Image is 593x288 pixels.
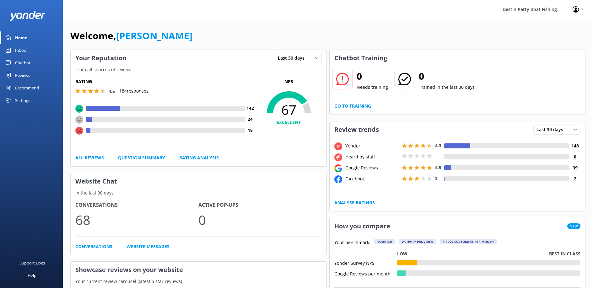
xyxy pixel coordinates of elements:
p: 68 [75,209,198,230]
div: Chatbot [15,56,30,69]
h4: 18 [245,127,256,134]
div: Yonder Survey NPS [334,260,397,265]
h4: Conversations [75,201,198,209]
div: Reviews [15,69,30,82]
h3: How you compare [330,218,395,234]
div: Tourism [374,239,395,244]
div: Help [28,269,36,282]
h3: Your Reputation [71,50,131,66]
p: 0 [198,209,321,230]
p: From all sources of reviews [71,66,326,73]
h3: Chatbot Training [330,50,392,66]
p: Needs training [357,84,388,91]
h4: EXCELLENT [256,119,322,126]
div: Yonder [344,142,400,149]
h4: 142 [245,105,256,112]
a: Website Messages [127,243,170,250]
div: Recommend [15,82,39,94]
h3: Website Chat [71,173,326,189]
div: Settings [15,94,30,107]
div: Home [15,31,27,44]
h4: 148 [569,142,580,149]
img: yonder-white-logo.png [9,11,46,21]
div: Heard by staff [344,153,400,160]
span: 4.3 [435,142,441,148]
h4: 0 [569,153,580,160]
span: 67 [256,102,322,118]
p: Best in class [549,250,580,257]
span: Last 30 days [278,55,308,61]
p: In the last 30 days [71,189,326,196]
p: Your current review carousel (latest 5 star reviews) [71,278,326,285]
p: Low [397,250,407,257]
a: Conversations [75,243,112,250]
a: [PERSON_NAME] [116,29,192,42]
a: Rating Analysis [179,154,219,161]
div: Google Reviews per month [334,270,397,276]
div: Facebook [344,175,400,182]
span: Last 30 days [536,126,567,133]
a: Analyse Ratings [334,199,375,206]
div: Google Reviews [344,164,400,171]
h5: Rating [75,78,256,85]
h4: 2 [569,175,580,182]
h4: Active Pop-ups [198,201,321,209]
div: Inbox [15,44,26,56]
h2: 0 [357,69,388,84]
span: 4.9 [435,164,441,170]
p: NPS [256,78,322,85]
h3: Showcase reviews on your website [71,262,326,278]
h4: 39 [569,164,580,171]
span: New [567,223,580,229]
p: Your benchmark: [334,239,370,247]
span: 4.5 [109,88,115,94]
h3: Review trends [330,121,384,138]
div: Support Docs [19,257,45,269]
span: 3 [435,175,438,181]
p: | 184 responses [117,88,148,94]
div: > 1000 customers per month [440,239,497,244]
div: Activity Provider [399,239,436,244]
h1: Welcome, [70,28,192,43]
a: Go to Training [334,103,371,109]
h4: 24 [245,116,256,123]
a: Question Summary [118,154,165,161]
a: All Reviews [75,154,104,161]
p: Trained in the last 30 days [419,84,475,91]
h2: 0 [419,69,475,84]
